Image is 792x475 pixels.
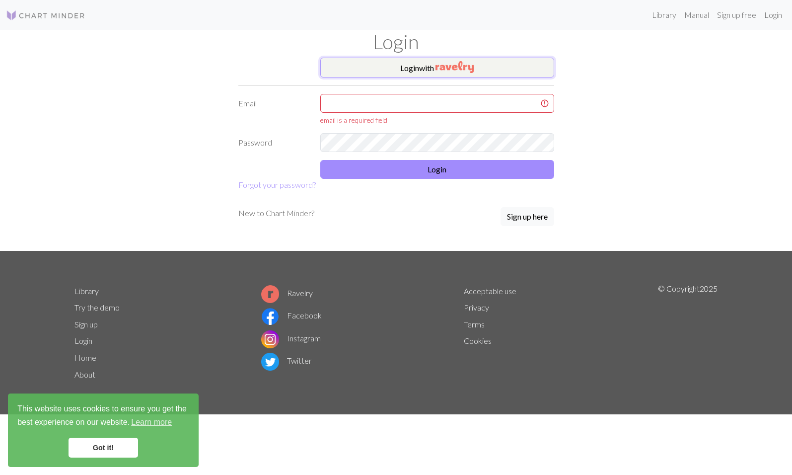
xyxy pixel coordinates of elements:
[648,5,680,25] a: Library
[320,58,554,78] button: Loginwith
[130,415,173,430] a: learn more about cookies
[261,353,279,371] img: Twitter logo
[238,207,314,219] p: New to Chart Minder?
[6,9,85,21] img: Logo
[17,403,189,430] span: This website uses cookies to ensure you get the best experience on our website.
[320,115,554,125] div: email is a required field
[74,370,95,379] a: About
[261,288,313,298] a: Ravelry
[69,438,138,458] a: dismiss cookie message
[261,308,279,325] img: Facebook logo
[74,336,92,345] a: Login
[238,180,316,189] a: Forgot your password?
[74,286,99,296] a: Library
[501,207,554,227] a: Sign up here
[464,319,485,329] a: Terms
[8,394,199,467] div: cookieconsent
[74,319,98,329] a: Sign up
[69,30,724,54] h1: Login
[464,303,489,312] a: Privacy
[232,133,314,152] label: Password
[501,207,554,226] button: Sign up here
[320,160,554,179] button: Login
[261,333,321,343] a: Instagram
[760,5,786,25] a: Login
[464,336,492,345] a: Cookies
[713,5,760,25] a: Sign up free
[74,353,96,362] a: Home
[261,311,322,320] a: Facebook
[261,330,279,348] img: Instagram logo
[261,285,279,303] img: Ravelry logo
[464,286,516,296] a: Acceptable use
[232,94,314,125] label: Email
[435,61,474,73] img: Ravelry
[680,5,713,25] a: Manual
[261,356,312,365] a: Twitter
[74,303,120,312] a: Try the demo
[658,283,718,383] p: © Copyright 2025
